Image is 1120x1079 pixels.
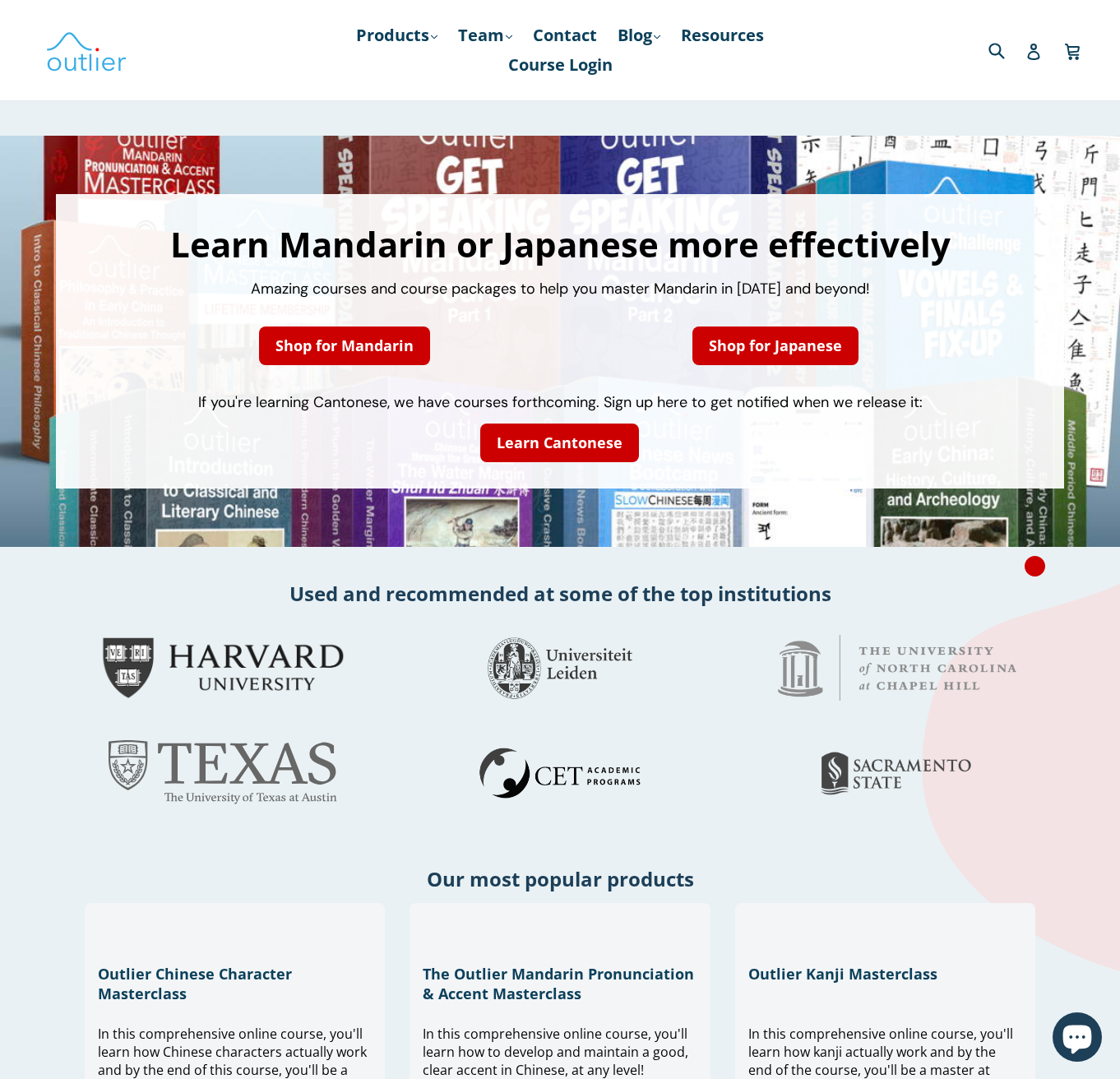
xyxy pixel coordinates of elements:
[609,21,669,50] a: Blog
[98,964,372,1003] h3: Outlier Chinese Character Masterclass
[251,279,870,299] span: Amazing courses and course packages to help you master Mandarin in [DATE] and beyond!
[45,26,127,74] img: Outlier Linguistics
[500,50,621,80] a: Course Login
[480,424,639,462] a: Learn Cantonese
[1048,1012,1107,1066] inbox-online-store-chat: Shopify online store chat
[423,964,697,1003] h3: The Outlier Mandarin Pronunciation & Accent Masterclass
[525,21,605,50] a: Contact
[673,21,772,50] a: Resources
[259,326,430,365] a: Shop for Mandarin
[692,326,859,365] a: Shop for Japanese
[198,392,923,412] span: If you're learning Cantonese, we have courses forthcoming. Sign up here to get notified when we r...
[450,21,521,50] a: Team
[72,227,1048,262] h1: Learn Mandarin or Japanese more effectively
[748,964,1022,984] h3: Outlier Kanji Masterclass
[423,1025,688,1079] span: In this comprehensive online course, you'll learn how to develop and maintain a good, clear accen...
[348,21,446,50] a: Products
[984,33,1030,67] input: Search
